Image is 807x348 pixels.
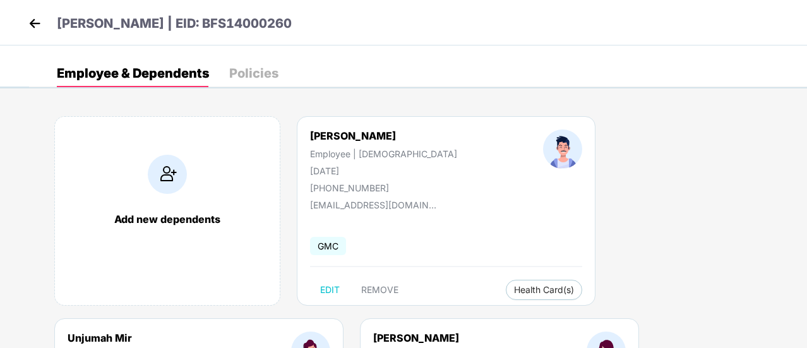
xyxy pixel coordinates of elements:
[310,165,457,176] div: [DATE]
[310,129,457,142] div: [PERSON_NAME]
[57,14,292,33] p: [PERSON_NAME] | EID: BFS14000260
[320,285,340,295] span: EDIT
[25,14,44,33] img: back
[310,148,457,159] div: Employee | [DEMOGRAPHIC_DATA]
[68,213,267,225] div: Add new dependents
[57,67,209,80] div: Employee & Dependents
[310,183,457,193] div: [PHONE_NUMBER]
[361,285,398,295] span: REMOVE
[310,237,346,255] span: GMC
[514,287,574,293] span: Health Card(s)
[506,280,582,300] button: Health Card(s)
[351,280,409,300] button: REMOVE
[373,332,501,344] div: [PERSON_NAME]
[148,155,187,194] img: addIcon
[310,200,436,210] div: [EMAIL_ADDRESS][DOMAIN_NAME]
[310,280,350,300] button: EDIT
[229,67,278,80] div: Policies
[68,332,205,344] div: Unjumah Mir
[543,129,582,169] img: profileImage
